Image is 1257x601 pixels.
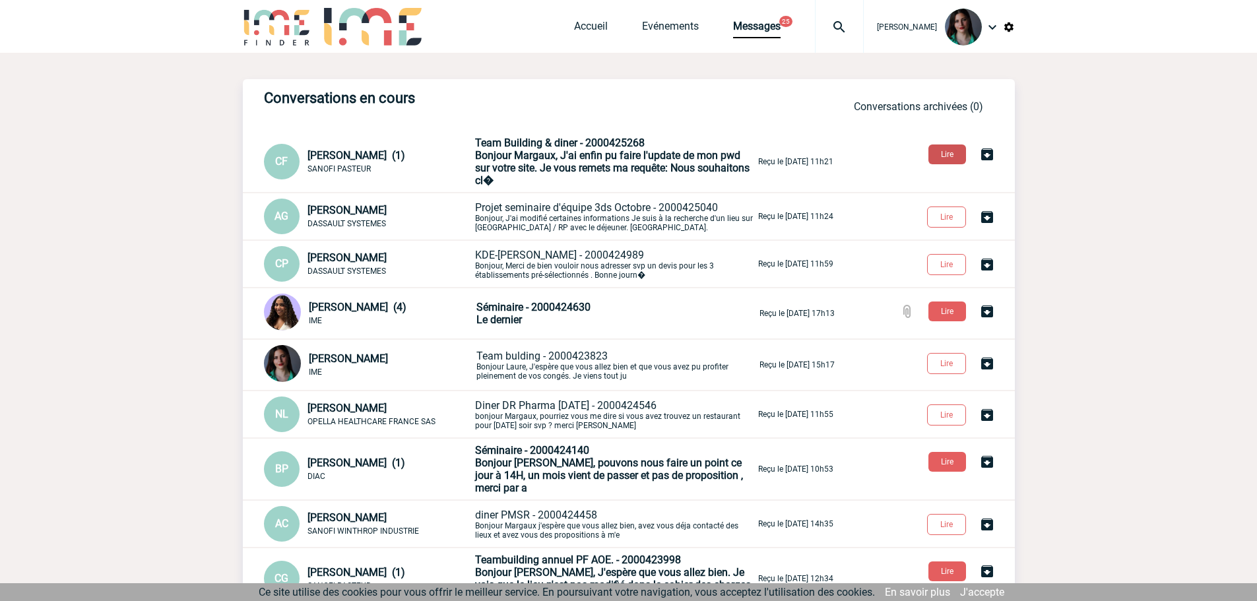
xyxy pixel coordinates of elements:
p: Reçu le [DATE] 11h59 [758,259,833,269]
img: 131234-0.jpg [264,294,301,331]
span: KDE-[PERSON_NAME] - 2000424989 [475,249,644,261]
span: [PERSON_NAME] [307,204,387,216]
span: BP [275,462,288,475]
span: NL [275,408,288,420]
a: Lire [917,257,979,270]
button: 25 [779,16,792,27]
div: Conversation privée : Client - Agence [264,561,472,596]
span: AC [275,517,288,530]
span: [PERSON_NAME] (4) [309,301,406,313]
span: [PERSON_NAME] [309,352,388,365]
span: OPELLA HEALTHCARE FRANCE SAS [307,417,435,426]
span: SANOFI WINTHROP INDUSTRIE [307,526,419,536]
span: DASSAULT SYSTEMES [307,267,386,276]
div: Conversation privée : Client - Agence [264,294,474,333]
img: Archiver la conversation [979,146,995,162]
span: Le dernier [476,313,522,326]
button: Lire [928,561,966,581]
a: AC [PERSON_NAME] SANOFI WINTHROP INDUSTRIE diner PMSR - 2000424458Bonjour Margaux j'espère que vo... [264,517,833,529]
p: bonjour Margaux, pourriez vous me dire si vous avez trouvez un restaurant pour [DATE] soir svp ? ... [475,399,756,430]
span: Team Building & diner - 2000425268 [475,137,645,149]
button: Lire [928,301,966,321]
a: J'accepte [960,586,1004,598]
p: Reçu le [DATE] 14h35 [758,519,833,528]
a: Conversations archivées (0) [854,100,983,113]
img: Archiver la conversation [979,454,995,470]
div: Conversation privée : Client - Agence [264,396,472,432]
span: [PERSON_NAME] [307,251,387,264]
p: Reçu le [DATE] 11h55 [758,410,833,419]
img: Archiver la conversation [979,407,995,423]
a: En savoir plus [885,586,950,598]
span: CP [275,257,288,270]
span: IME [309,367,322,377]
div: Conversation privée : Client - Agence [264,144,472,179]
button: Lire [927,514,966,535]
span: CG [274,572,288,585]
a: Lire [918,455,979,467]
span: Séminaire - 2000424140 [475,444,589,457]
a: [PERSON_NAME] (4) IME Séminaire - 2000424630Le dernier Reçu le [DATE] 17h13 [264,306,835,319]
span: SANOFI PASTEUR [307,164,371,174]
a: CF [PERSON_NAME] (1) SANOFI PASTEUR Team Building & diner - 2000425268Bonjour Margaux, J'ai enfin... [264,154,833,167]
a: BP [PERSON_NAME] (1) DIAC Séminaire - 2000424140Bonjour [PERSON_NAME], pouvons nous faire un poin... [264,462,833,474]
p: Bonjour Margaux j'espère que vous allez bien, avez vous déja contacté des lieux et avez vous des ... [475,509,756,540]
button: Lire [927,404,966,426]
span: [PERSON_NAME] [307,402,387,414]
div: Conversation privée : Client - Agence [264,345,474,385]
span: [PERSON_NAME] [877,22,937,32]
span: [PERSON_NAME] [307,511,387,524]
p: Bonjour, J'ai modifié certaines informations Je suis à la recherche d'un lieu sur [GEOGRAPHIC_DAT... [475,201,756,232]
span: [PERSON_NAME] (1) [307,566,405,579]
div: Conversation privée : Client - Agence [264,199,472,234]
p: Reçu le [DATE] 10h53 [758,464,833,474]
a: Lire [918,147,979,160]
a: CP [PERSON_NAME] DASSAULT SYSTEMES KDE-[PERSON_NAME] - 2000424989Bonjour, Merci de bien vouloir n... [264,257,833,269]
span: DIAC [307,472,325,481]
a: Lire [917,408,979,420]
button: Lire [928,144,966,164]
img: Archiver la conversation [979,356,995,371]
img: IME-Finder [243,8,311,46]
span: [PERSON_NAME] (1) [307,149,405,162]
img: Archiver la conversation [979,563,995,579]
span: Team bulding - 2000423823 [476,350,608,362]
img: Archiver la conversation [979,257,995,272]
a: Lire [918,304,979,317]
a: NL [PERSON_NAME] OPELLA HEALTHCARE FRANCE SAS Diner DR Pharma [DATE] - 2000424546bonjour Margaux,... [264,407,833,420]
div: Conversation privée : Client - Agence [264,506,472,542]
button: Lire [928,452,966,472]
p: Reçu le [DATE] 11h24 [758,212,833,221]
span: AG [274,210,288,222]
span: Ce site utilise des cookies pour vous offrir le meilleur service. En poursuivant votre navigation... [259,586,875,598]
span: Diner DR Pharma [DATE] - 2000424546 [475,399,657,412]
img: 131235-0.jpeg [945,9,982,46]
span: diner PMSR - 2000424458 [475,509,597,521]
a: Accueil [574,20,608,38]
p: Bonjour, Merci de bien vouloir nous adresser svp un devis pour les 3 établissements pré-sélection... [475,249,756,280]
button: Lire [927,206,966,228]
div: Conversation privée : Client - Agence [264,246,472,282]
span: Bonjour Margaux, J'ai enfin pu faire l'update de mon pwd sur votre site. Je vous remets ma requêt... [475,149,750,187]
span: SANOFI PASTEUR [307,581,371,590]
a: Lire [918,564,979,577]
div: Conversation privée : Client - Agence [264,451,472,487]
span: IME [309,316,322,325]
a: CG [PERSON_NAME] (1) SANOFI PASTEUR Teambuilding annuel PF AOE. - 2000423998Bonjour [PERSON_NAME]... [264,571,833,584]
span: [PERSON_NAME] (1) [307,457,405,469]
p: Reçu le [DATE] 15h17 [759,360,835,369]
h3: Conversations en cours [264,90,660,106]
img: 131235-0.jpeg [264,345,301,382]
a: Messages [733,20,781,38]
span: DASSAULT SYSTEMES [307,219,386,228]
p: Bonjour Laure, J'espère que vous allez bien et que vous avez pu profiter pleinement de vos congés... [476,350,757,381]
button: Lire [927,353,966,374]
a: [PERSON_NAME] IME Team bulding - 2000423823Bonjour Laure, J'espère que vous allez bien et que vou... [264,358,835,370]
p: Reçu le [DATE] 17h13 [759,309,835,318]
a: Lire [917,517,979,530]
p: Reçu le [DATE] 11h21 [758,157,833,166]
a: Lire [917,356,979,369]
span: Teambuilding annuel PF AOE. - 2000423998 [475,554,681,566]
span: Séminaire - 2000424630 [476,301,591,313]
img: Archiver la conversation [979,303,995,319]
